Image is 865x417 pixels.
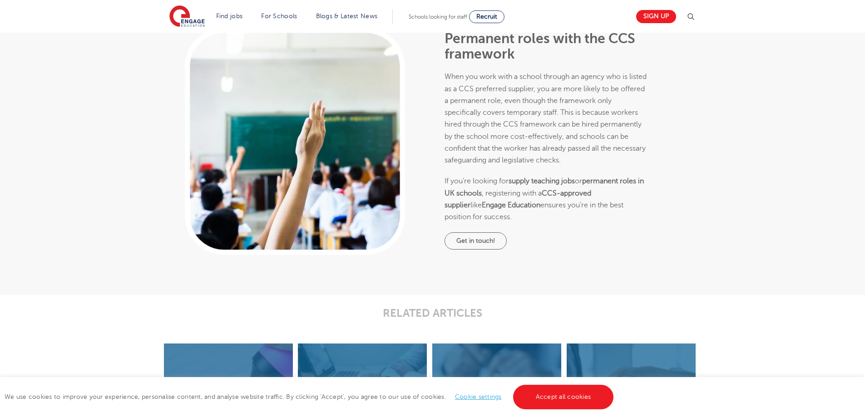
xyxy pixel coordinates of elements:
strong: Engage Education [482,201,540,209]
a: Find jobs [216,13,243,20]
h2: Permanent roles with the CCS framework [445,31,648,62]
a: Recruit [469,10,504,23]
a: Sign up [636,10,676,23]
span: We use cookies to improve your experience, personalise content, and analyse website traffic. By c... [5,393,616,400]
a: Blogs & Latest News [316,13,378,20]
p: If you’re looking for or , registering with a like ensures you’re in the best position for success. [445,175,648,223]
a: Cookie settings [455,393,502,400]
img: Engage Education [169,5,205,28]
span: Schools looking for staff [409,14,467,20]
strong: supply teaching jobs [509,177,575,185]
a: Accept all cookies [513,385,614,409]
p: RELATED ARTICLES [210,307,655,319]
strong: permanent roles in UK schools [445,177,644,197]
a: Get in touch! [445,232,507,250]
p: When you work with a school through an agency who is listed as a CCS preferred supplier, you are ... [445,71,648,166]
a: For Schools [261,13,297,20]
span: Recruit [476,13,497,20]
